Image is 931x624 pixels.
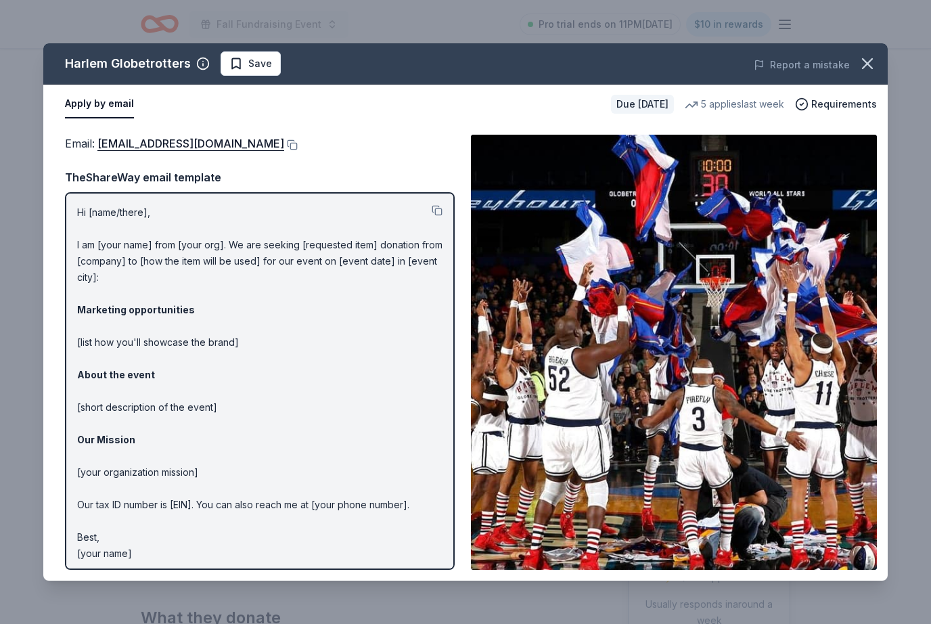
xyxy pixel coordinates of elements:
[471,135,877,570] img: Image for Harlem Globetrotters
[754,57,850,73] button: Report a mistake
[77,204,442,562] p: Hi [name/there], I am [your name] from [your org]. We are seeking [requested item] donation from ...
[97,135,284,152] a: [EMAIL_ADDRESS][DOMAIN_NAME]
[65,53,191,74] div: Harlem Globetrotters
[221,51,281,76] button: Save
[65,137,284,150] span: Email :
[65,169,455,186] div: TheShareWay email template
[65,90,134,118] button: Apply by email
[77,304,195,315] strong: Marketing opportunities
[77,369,155,380] strong: About the event
[795,96,877,112] button: Requirements
[685,96,784,112] div: 5 applies last week
[611,95,674,114] div: Due [DATE]
[77,434,135,445] strong: Our Mission
[248,55,272,72] span: Save
[811,96,877,112] span: Requirements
